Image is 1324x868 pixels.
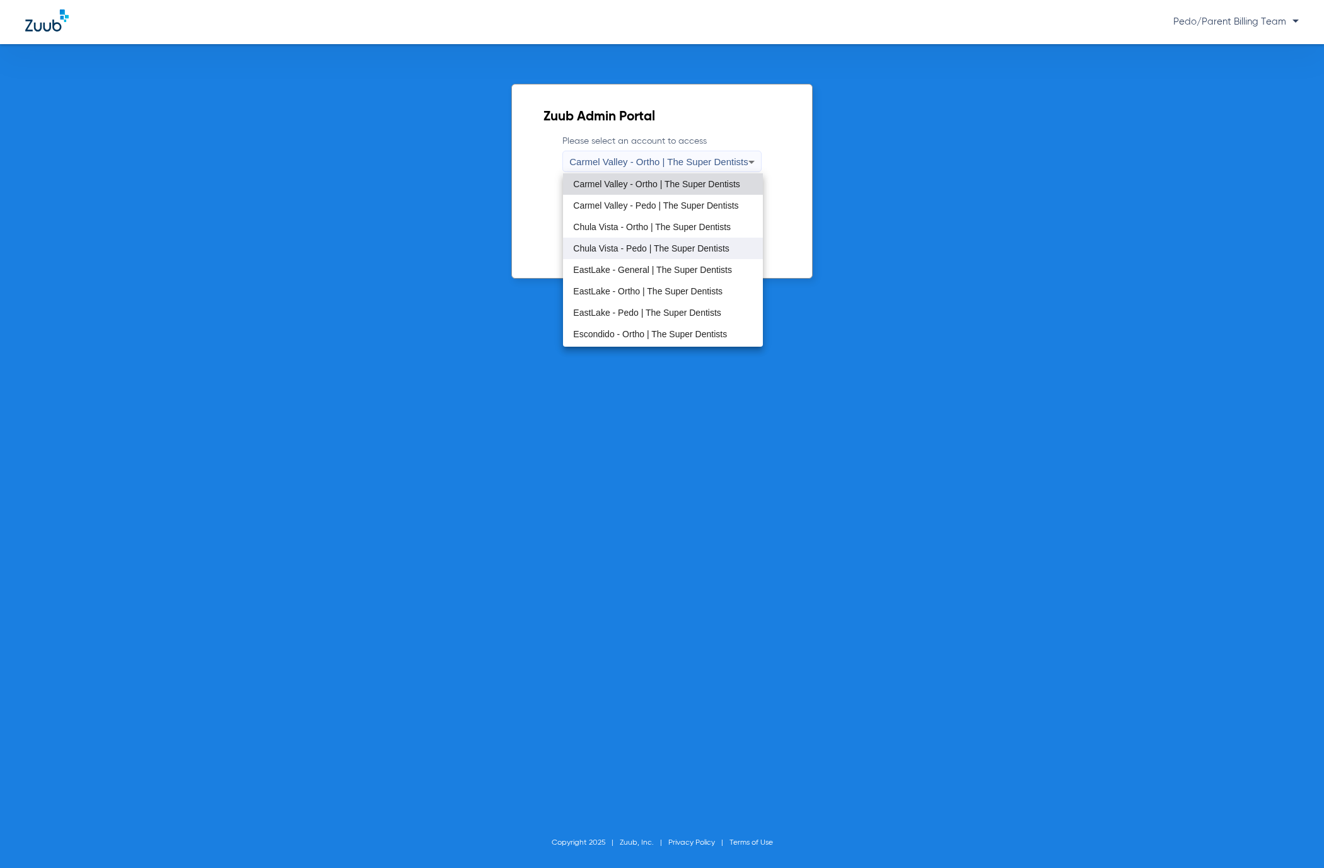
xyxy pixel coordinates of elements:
span: EastLake - Ortho | The Super Dentists [573,287,723,296]
span: Chula Vista - Pedo | The Super Dentists [573,244,729,253]
span: EastLake - Pedo | The Super Dentists [573,308,721,317]
span: Carmel Valley - Pedo | The Super Dentists [573,201,738,210]
span: EastLake - General | The Super Dentists [573,265,732,274]
span: Carmel Valley - Ortho | The Super Dentists [573,180,740,188]
span: Escondido - Ortho | The Super Dentists [573,330,727,339]
iframe: Chat Widget [1261,807,1324,868]
span: Chula Vista - Ortho | The Super Dentists [573,223,731,231]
